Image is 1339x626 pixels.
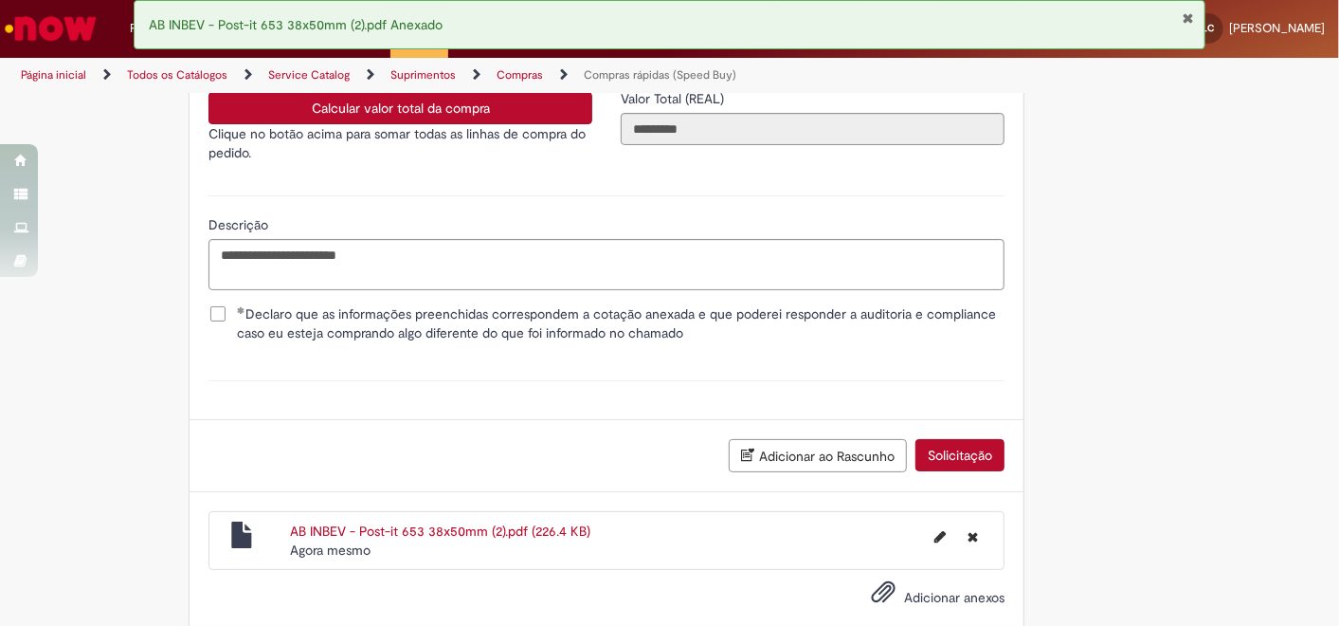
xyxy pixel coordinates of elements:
button: Solicitação [915,439,1004,471]
span: Declaro que as informações preenchidas correspondem a cotação anexada e que poderei responder a a... [237,304,1004,342]
textarea: Descrição [208,239,1004,289]
a: Compras [497,67,543,83]
button: Adicionar ao Rascunho [729,439,907,472]
a: Suprimentos [390,67,456,83]
span: Somente leitura - Valor Total (REAL) [621,90,728,107]
img: ServiceNow [2,9,100,47]
button: Excluir AB INBEV - Post-it 653 38x50mm (2).pdf [956,522,989,552]
span: LC [1203,22,1215,34]
label: Somente leitura - Valor Total (REAL) [621,89,728,108]
span: AB INBEV - Post-it 653 38x50mm (2).pdf Anexado [149,16,443,33]
a: Compras rápidas (Speed Buy) [584,67,736,83]
time: 28/08/2025 16:51:48 [290,542,371,559]
span: Obrigatório Preenchido [237,306,245,314]
span: Adicionar anexos [904,589,1004,606]
span: Descrição [208,216,272,233]
a: Service Catalog [268,67,350,83]
p: Clique no botão acima para somar todas as linhas de compra do pedido. [208,124,592,162]
button: Fechar Notificação [1183,10,1195,26]
ul: Trilhas de página [14,58,878,93]
span: [PERSON_NAME] [1229,20,1325,36]
input: Valor Total (REAL) [621,113,1004,145]
a: AB INBEV - Post-it 653 38x50mm (2).pdf (226.4 KB) [290,523,590,540]
a: Página inicial [21,67,86,83]
button: Calcular valor total da compra [208,92,592,124]
a: Todos os Catálogos [127,67,227,83]
button: Editar nome de arquivo AB INBEV - Post-it 653 38x50mm (2).pdf [923,522,957,552]
button: Adicionar anexos [866,575,900,618]
span: Agora mesmo [290,542,371,559]
span: Requisições [130,19,196,38]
